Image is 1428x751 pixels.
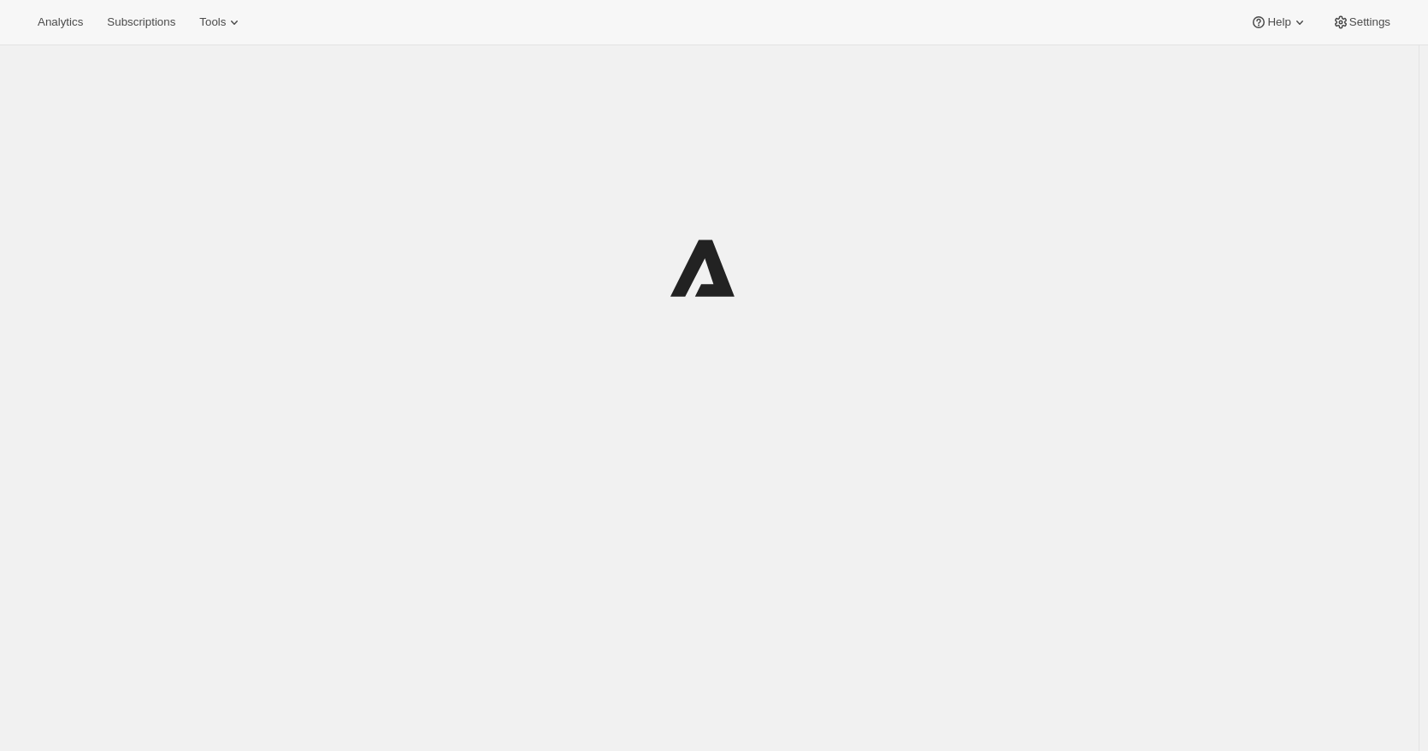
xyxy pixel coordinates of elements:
button: Help [1240,10,1318,34]
span: Subscriptions [107,15,175,29]
span: Settings [1349,15,1390,29]
span: Tools [199,15,226,29]
span: Help [1267,15,1290,29]
button: Subscriptions [97,10,186,34]
button: Analytics [27,10,93,34]
span: Analytics [38,15,83,29]
button: Tools [189,10,253,34]
button: Settings [1322,10,1401,34]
